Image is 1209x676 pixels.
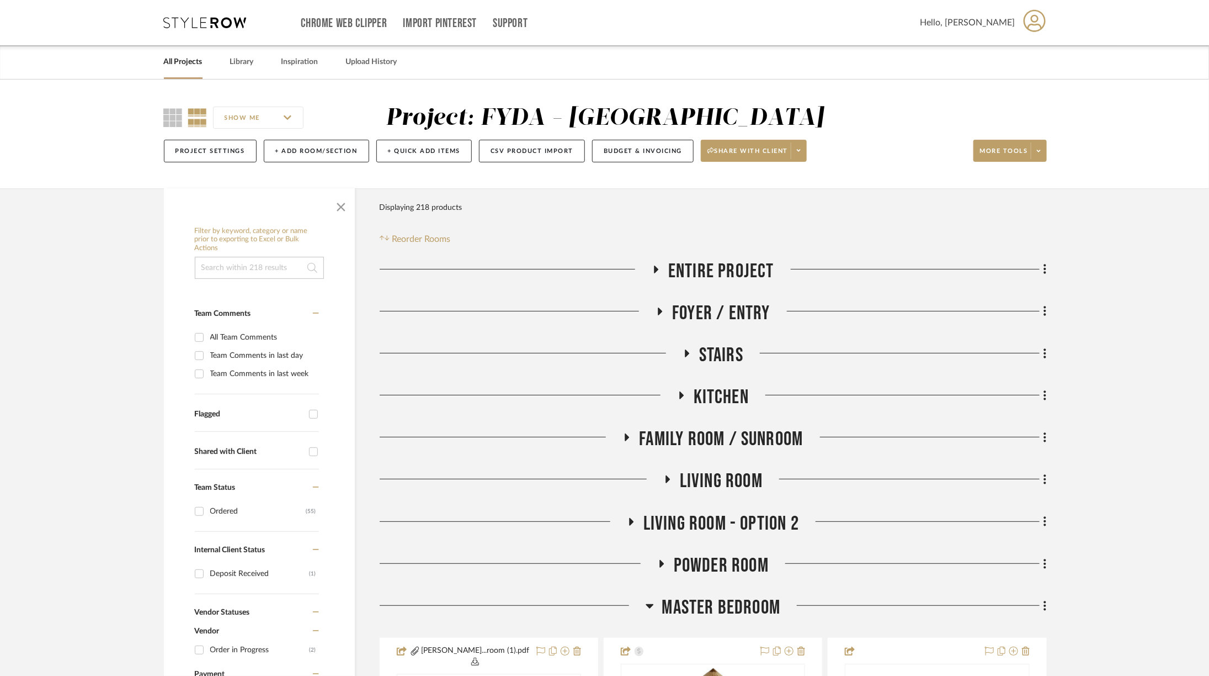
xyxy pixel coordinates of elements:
[195,546,265,554] span: Internal Client Status
[195,310,251,318] span: Team Comments
[195,627,220,635] span: Vendor
[592,140,694,162] button: Budget & Invoicing
[230,55,254,70] a: Library
[310,641,316,659] div: (2)
[210,347,316,365] div: Team Comments in last day
[306,503,316,520] div: (55)
[699,344,743,367] span: Stairs
[310,565,316,583] div: (1)
[662,596,781,620] span: Master Bedroom
[668,260,774,283] span: Entire Project
[281,55,318,70] a: Inspiration
[210,365,316,383] div: Team Comments in last week
[701,140,807,162] button: Share with client
[164,140,257,162] button: Project Settings
[210,565,310,583] div: Deposit Received
[403,19,477,28] a: Import Pinterest
[707,147,788,163] span: Share with client
[493,19,528,28] a: Support
[195,484,236,492] span: Team Status
[195,447,303,457] div: Shared with Client
[210,641,310,659] div: Order in Progress
[380,197,462,219] div: Displaying 218 products
[380,233,451,246] button: Reorder Rooms
[672,302,770,325] span: Foyer / Entry
[210,503,306,520] div: Ordered
[386,107,824,130] div: Project: FYDA - [GEOGRAPHIC_DATA]
[392,233,450,246] span: Reorder Rooms
[973,140,1047,162] button: More tools
[346,55,397,70] a: Upload History
[920,16,1015,29] span: Hello, [PERSON_NAME]
[195,227,324,253] h6: Filter by keyword, category or name prior to exporting to Excel or Bulk Actions
[210,329,316,346] div: All Team Comments
[639,427,803,451] span: Family Room / Sunroom
[674,554,769,578] span: Powder Room
[479,140,585,162] button: CSV Product Import
[164,55,203,70] a: All Projects
[195,609,250,616] span: Vendor Statuses
[195,257,324,279] input: Search within 218 results
[301,19,387,28] a: Chrome Web Clipper
[264,140,369,162] button: + Add Room/Section
[330,194,352,216] button: Close
[195,410,303,419] div: Flagged
[694,385,749,409] span: Kitchen
[643,512,799,536] span: Living Room - Option 2
[376,140,472,162] button: + Quick Add Items
[680,469,763,493] span: Living Room
[980,147,1028,163] span: More tools
[420,645,530,668] button: [PERSON_NAME]...room (1).pdf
